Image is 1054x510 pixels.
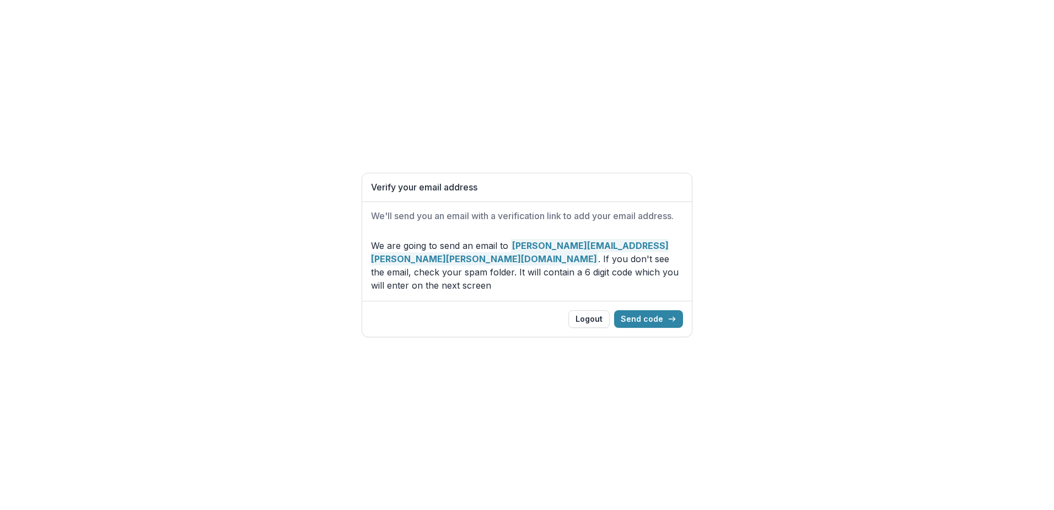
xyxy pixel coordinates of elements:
strong: [PERSON_NAME][EMAIL_ADDRESS][PERSON_NAME][PERSON_NAME][DOMAIN_NAME] [371,239,669,265]
button: Logout [568,310,610,328]
p: We are going to send an email to . If you don't see the email, check your spam folder. It will co... [371,239,683,292]
button: Send code [614,310,683,328]
h2: We'll send you an email with a verification link to add your email address. [371,211,683,221]
h1: Verify your email address [371,182,683,193]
